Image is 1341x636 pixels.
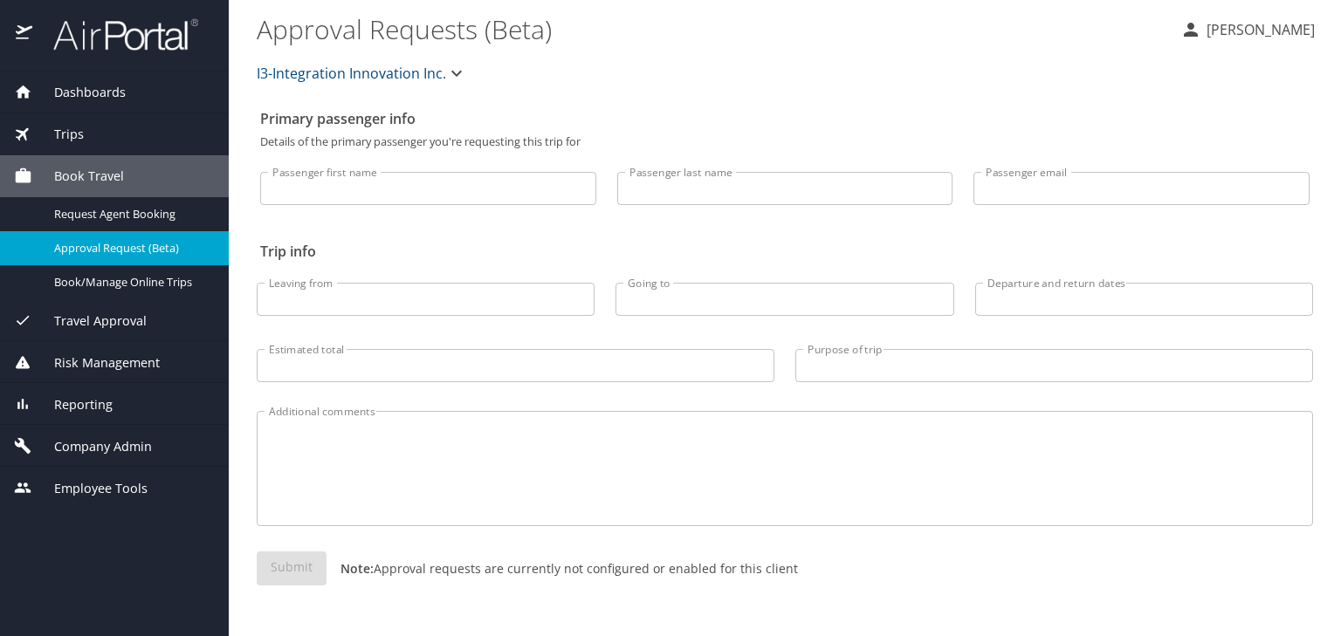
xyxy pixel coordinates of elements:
[34,17,198,51] img: airportal-logo.png
[32,311,147,331] span: Travel Approval
[260,105,1310,133] h2: Primary passenger info
[1201,19,1315,40] p: [PERSON_NAME]
[32,353,160,373] span: Risk Management
[54,274,208,291] span: Book/Manage Online Trips
[32,479,148,498] span: Employee Tools
[1173,14,1322,45] button: [PERSON_NAME]
[16,17,34,51] img: icon-airportal.png
[32,125,84,144] span: Trips
[257,2,1166,56] h1: Approval Requests (Beta)
[250,56,474,91] button: I3-Integration Innovation Inc.
[54,240,208,256] span: Approval Request (Beta)
[32,437,152,456] span: Company Admin
[54,206,208,222] span: Request Agent Booking
[32,167,124,186] span: Book Travel
[340,560,374,577] strong: Note:
[327,559,798,578] p: Approval requests are currently not configured or enabled for this client
[260,237,1310,265] h2: Trip info
[260,136,1310,147] p: Details of the primary passenger you're requesting this trip for
[32,395,113,414] span: Reporting
[257,61,446,85] span: I3-Integration Innovation Inc.
[32,83,126,102] span: Dashboards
